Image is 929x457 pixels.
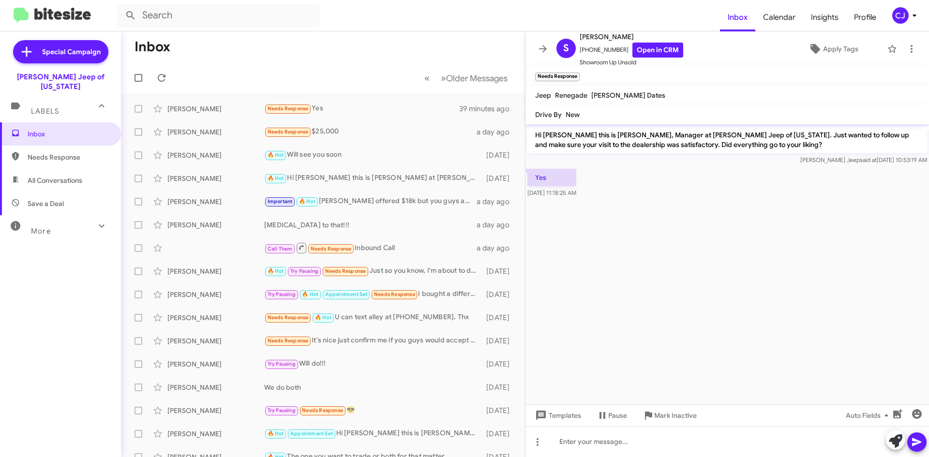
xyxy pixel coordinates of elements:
[290,268,318,274] span: Try Pausing
[892,7,909,24] div: CJ
[264,383,481,392] div: We do both
[846,3,884,31] a: Profile
[481,383,517,392] div: [DATE]
[268,407,296,413] span: Try Pausing
[525,407,589,424] button: Templates
[481,150,517,160] div: [DATE]
[800,156,927,163] span: [PERSON_NAME] Jeep [DATE] 10:53:19 AM
[268,314,309,321] span: Needs Response
[374,291,415,297] span: Needs Response
[481,359,517,369] div: [DATE]
[167,127,264,137] div: [PERSON_NAME]
[167,197,264,206] div: [PERSON_NAME]
[441,72,446,84] span: »
[477,220,517,230] div: a day ago
[654,407,697,424] span: Mark Inactive
[290,430,333,437] span: Appointment Set
[268,291,296,297] span: Try Pausing
[315,314,331,321] span: 🔥 Hot
[580,58,683,67] span: Showroom Up Unsold
[860,156,877,163] span: said at
[268,338,309,344] span: Needs Response
[299,198,315,205] span: 🔥 Hot
[481,290,517,299] div: [DATE]
[264,312,481,323] div: U can text alley at [PHONE_NUMBER]. Thx
[535,73,580,81] small: Needs Response
[419,68,513,88] nav: Page navigation example
[632,43,683,58] a: Open in CRM
[264,126,477,137] div: $25,000
[264,289,481,300] div: I bought a different vehicle I bought a brand new suv for what you wanted for the used compass
[459,104,517,114] div: 39 minutes ago
[608,407,627,424] span: Pause
[268,430,284,437] span: 🔥 Hot
[268,129,309,135] span: Needs Response
[302,407,343,413] span: Needs Response
[481,406,517,415] div: [DATE]
[481,429,517,439] div: [DATE]
[264,149,481,161] div: Will see you soon
[803,3,846,31] a: Insights
[783,40,883,58] button: Apply Tags
[477,127,517,137] div: a day ago
[823,40,858,58] span: Apply Tags
[325,291,368,297] span: Appointment Set
[535,91,551,100] span: Jeep
[117,4,320,27] input: Search
[31,227,51,236] span: More
[884,7,918,24] button: CJ
[167,266,264,276] div: [PERSON_NAME]
[325,268,366,274] span: Needs Response
[527,126,927,153] p: Hi [PERSON_NAME] this is [PERSON_NAME], Manager at [PERSON_NAME] Jeep of [US_STATE]. Just wanted ...
[435,68,513,88] button: Next
[167,313,264,323] div: [PERSON_NAME]
[264,220,477,230] div: [MEDICAL_DATA] to that!!!
[42,47,101,57] span: Special Campaign
[264,358,481,369] div: Will do!!!
[268,175,284,181] span: 🔥 Hot
[28,176,82,185] span: All Conversations
[264,265,481,277] div: Just so you know, I'm about to do this for 28.5 at the detail shop. I'm sorry, man. If it doesn't...
[264,428,481,439] div: Hi [PERSON_NAME] this is [PERSON_NAME] at [PERSON_NAME] Jeep of [US_STATE]. Just wanted to follow...
[846,407,892,424] span: Auto Fields
[264,103,459,114] div: Yes
[264,196,477,207] div: [PERSON_NAME] offered $18k but you guys are local so I figured deal with the devil you know but i...
[167,290,264,299] div: [PERSON_NAME]
[419,68,435,88] button: Previous
[535,110,562,119] span: Drive By
[167,359,264,369] div: [PERSON_NAME]
[755,3,803,31] a: Calendar
[28,199,64,208] span: Save a Deal
[580,31,683,43] span: [PERSON_NAME]
[264,405,481,416] div: 😎
[481,313,517,323] div: [DATE]
[264,173,481,184] div: Hi [PERSON_NAME] this is [PERSON_NAME] at [PERSON_NAME] Jeep of [US_STATE]. Just wanted to follow...
[563,41,569,56] span: S
[167,150,264,160] div: [PERSON_NAME]
[28,129,110,139] span: Inbox
[481,266,517,276] div: [DATE]
[527,189,576,196] span: [DATE] 11:18:25 AM
[167,429,264,439] div: [PERSON_NAME]
[589,407,635,424] button: Pause
[527,169,576,186] p: Yes
[720,3,755,31] a: Inbox
[635,407,704,424] button: Mark Inactive
[533,407,581,424] span: Templates
[268,198,293,205] span: Important
[167,104,264,114] div: [PERSON_NAME]
[555,91,587,100] span: Renegade
[167,383,264,392] div: [PERSON_NAME]
[580,43,683,58] span: [PHONE_NUMBER]
[566,110,580,119] span: New
[302,291,318,297] span: 🔥 Hot
[477,243,517,253] div: a day ago
[268,361,296,367] span: Try Pausing
[264,242,477,254] div: Inbound Call
[28,152,110,162] span: Needs Response
[31,107,59,116] span: Labels
[481,174,517,183] div: [DATE]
